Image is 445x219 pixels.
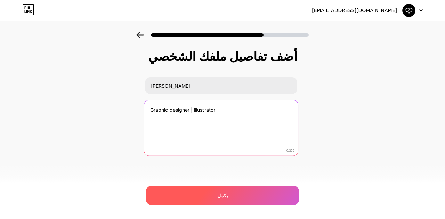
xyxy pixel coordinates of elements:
[312,8,397,13] font: [EMAIL_ADDRESS][DOMAIN_NAME]
[148,49,297,64] font: أضف تفاصيل ملفك الشخصي
[402,4,415,17] img: لينا الشمري
[217,193,228,199] font: يكمل
[145,77,297,94] input: اسمك
[286,149,294,152] font: 0/255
